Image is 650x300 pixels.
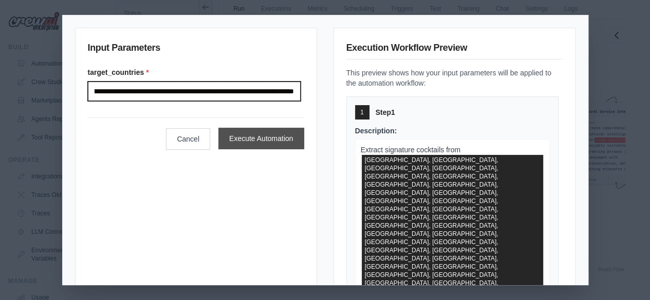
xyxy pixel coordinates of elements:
iframe: Chat Widget [599,251,650,300]
span: 1 [360,108,364,116]
button: Execute Automation [218,128,304,149]
span: Extract signature cocktails from [361,146,461,154]
h3: Input Parameters [88,41,304,59]
h3: Execution Workflow Preview [346,41,563,59]
p: This preview shows how your input parameters will be applied to the automation workflow: [346,68,563,88]
label: target_countries [88,67,304,77]
span: Step 1 [376,107,395,117]
span: Description: [355,127,397,135]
